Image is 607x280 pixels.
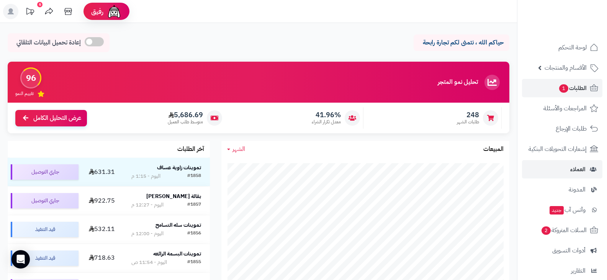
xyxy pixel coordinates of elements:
[438,79,478,86] h3: تحليل نمو المتجر
[483,146,504,153] h3: المبيعات
[522,160,602,178] a: العملاء
[419,38,504,47] p: حياكم الله ، نتمنى لكم تجارة رابحة
[131,259,167,266] div: اليوم - 11:54 ص
[522,221,602,239] a: السلات المتروكة2
[550,206,564,215] span: جديد
[82,158,123,186] td: 631.31
[558,83,587,93] span: الطلبات
[558,42,587,53] span: لوحة التحكم
[187,230,201,237] div: #1856
[522,180,602,199] a: المدونة
[131,172,160,180] div: اليوم - 1:15 م
[16,38,81,47] span: إعادة تحميل البيانات التلقائي
[556,123,587,134] span: طلبات الإرجاع
[20,4,39,21] a: تحديثات المنصة
[153,250,201,258] strong: تموينات البسمة الرائعه
[543,103,587,114] span: المراجعات والأسئلة
[187,259,201,266] div: #1855
[522,241,602,260] a: أدوات التسويق
[522,262,602,280] a: التقارير
[312,111,341,119] span: 41.96%
[571,265,586,276] span: التقارير
[177,146,204,153] h3: آخر الطلبات
[542,226,551,235] span: 2
[91,7,103,16] span: رفيق
[528,144,587,154] span: إشعارات التحويلات البنكية
[187,172,201,180] div: #1858
[552,245,586,256] span: أدوات التسويق
[570,164,586,175] span: العملاء
[522,99,602,118] a: المراجعات والأسئلة
[11,250,30,269] div: Open Intercom Messenger
[82,215,123,244] td: 532.11
[232,144,245,154] span: الشهر
[11,164,79,180] div: جاري التوصيل
[157,164,201,172] strong: تموينات زاوية عساف
[131,230,164,237] div: اليوم - 12:00 م
[545,62,587,73] span: الأقسام والمنتجات
[549,205,586,215] span: وآتس آب
[82,244,123,272] td: 718.63
[131,201,164,209] div: اليوم - 12:27 م
[522,79,602,97] a: الطلبات1
[155,221,201,229] strong: تموينات سله التسامح
[168,111,203,119] span: 5,686.69
[15,90,34,97] span: تقييم النمو
[569,184,586,195] span: المدونة
[106,4,122,19] img: ai-face.png
[522,140,602,158] a: إشعارات التحويلات البنكية
[522,120,602,138] a: طلبات الإرجاع
[541,225,587,236] span: السلات المتروكة
[15,110,87,126] a: عرض التحليل الكامل
[457,111,479,119] span: 248
[187,201,201,209] div: #1857
[555,20,600,36] img: logo-2.png
[312,119,341,125] span: معدل تكرار الشراء
[37,2,43,7] div: 6
[11,222,79,237] div: قيد التنفيذ
[522,38,602,57] a: لوحة التحكم
[11,193,79,208] div: جاري التوصيل
[33,114,81,123] span: عرض التحليل الكامل
[168,119,203,125] span: متوسط طلب العميل
[227,145,245,154] a: الشهر
[522,201,602,219] a: وآتس آبجديد
[82,187,123,215] td: 922.75
[559,84,568,93] span: 1
[457,119,479,125] span: طلبات الشهر
[11,251,79,266] div: قيد التنفيذ
[146,192,201,200] strong: بقالة [PERSON_NAME]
